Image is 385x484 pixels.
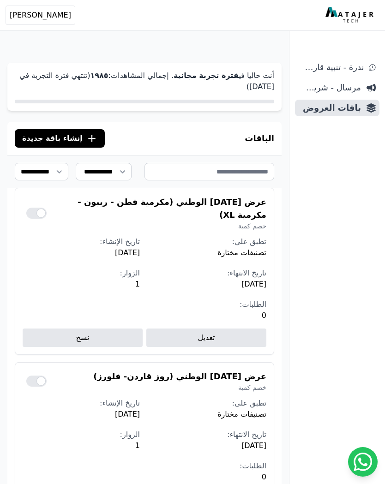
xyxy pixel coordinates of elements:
[232,237,266,246] span: تطبق على:
[149,472,266,483] span: 0
[23,409,140,420] span: [DATE]
[149,409,266,420] span: تصنيفات مختارة
[299,102,361,114] span: باقات العروض
[245,132,274,145] h3: الباقات
[6,6,75,25] button: [PERSON_NAME]
[120,269,140,277] span: الزوار:
[227,269,266,277] span: تاريخ الانتهاء:
[23,440,140,451] span: 1
[100,237,140,246] span: تاريخ الإنشاء:
[90,71,108,80] strong: ١٩٨٥
[149,310,266,321] span: 0
[149,279,266,290] span: [DATE]
[227,430,266,439] span: تاريخ الانتهاء:
[149,247,266,258] span: تصنيفات مختارة
[299,81,361,94] span: مرسال - شريط دعاية
[149,440,266,451] span: [DATE]
[10,10,71,21] span: [PERSON_NAME]
[325,7,376,24] img: MatajerTech Logo
[23,329,143,347] a: نسخ
[23,279,140,290] span: 1
[232,399,266,407] span: تطبق على:
[100,399,140,407] span: تاريخ الإنشاء:
[15,70,274,92] p: أنت حاليا في . إجمالي المشاهدات: (تنتهي فترة التجربة في [DATE])
[240,461,266,470] span: الطلبات:
[120,430,140,439] span: الزوار:
[240,300,266,309] span: الطلبات:
[22,133,83,144] span: إنشاء باقة جديدة
[23,247,140,258] span: [DATE]
[47,196,266,221] h4: عرض [DATE] الوطني (مكرمية قطن - ريبون - مكرمية XL)
[146,329,266,347] a: تعديل
[174,71,239,80] strong: فترة تجربة مجانية
[93,383,266,392] span: خصم كمية
[15,129,105,148] button: إنشاء باقة جديدة
[299,61,364,74] span: ندرة - تنبية قارب علي النفاذ
[93,370,266,383] h4: عرض [DATE] الوطني (روز قاردن- فلورز)
[47,221,266,231] span: خصم كمية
